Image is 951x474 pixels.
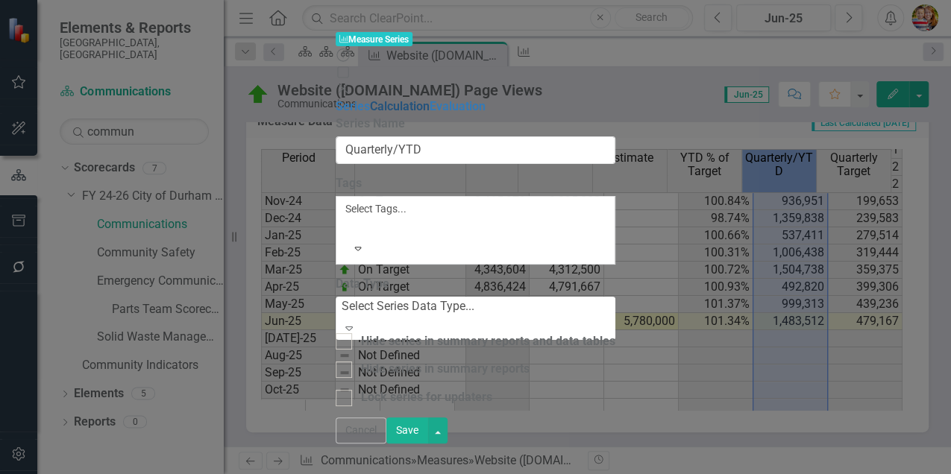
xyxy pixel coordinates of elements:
[345,201,606,216] div: Select Tags...
[361,389,492,406] div: Lock series for updaters
[336,99,370,113] a: Series
[336,32,412,46] span: Measure Series
[336,136,615,164] input: Series Name
[342,298,474,315] div: Select Series Data Type...
[430,99,486,113] a: Evaluation
[336,175,615,192] label: Tags
[361,333,615,350] div: Hide series in summary reports and data tables
[336,417,386,443] button: Cancel
[370,99,430,113] a: Calculation
[336,116,615,133] label: Series Name
[336,276,615,293] label: Data Type
[361,361,530,378] div: Hide series in summary reports
[386,417,428,443] button: Save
